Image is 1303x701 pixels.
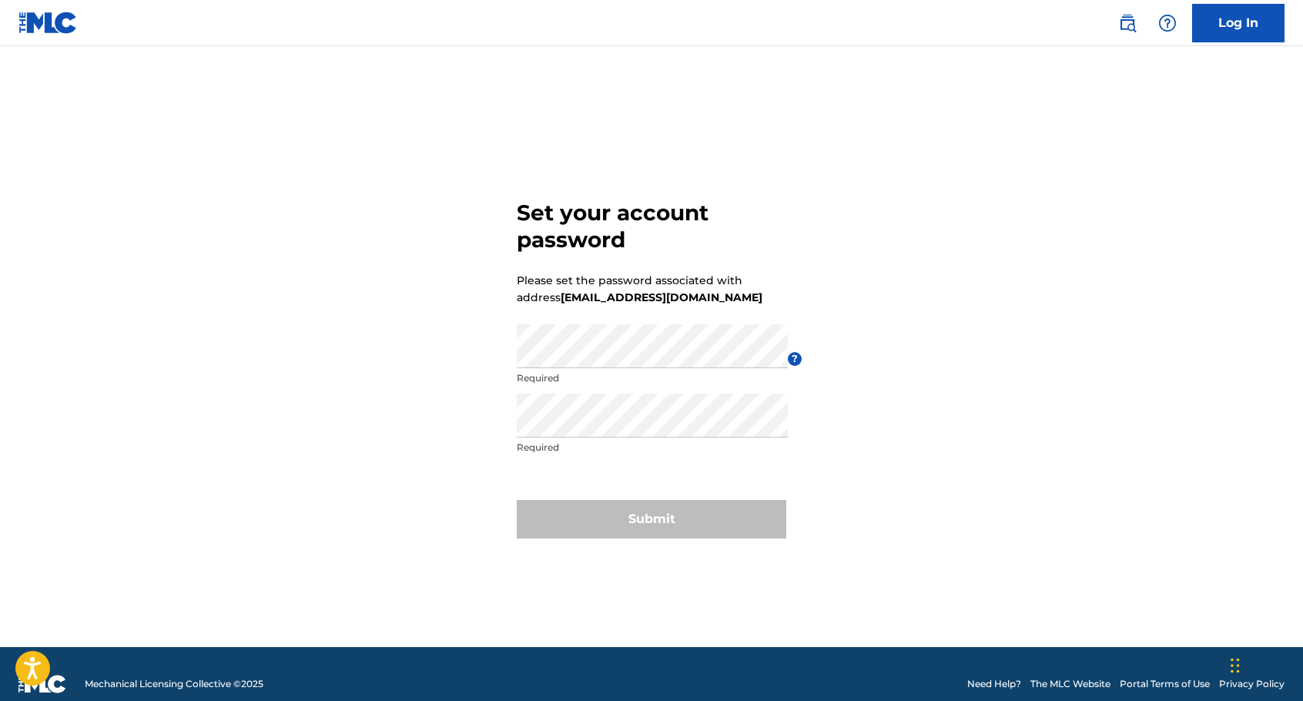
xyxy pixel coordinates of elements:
p: Required [517,441,788,454]
a: Log In [1192,4,1285,42]
span: Mechanical Licensing Collective © 2025 [85,677,263,691]
p: Required [517,371,788,385]
p: Please set the password associated with address [517,272,762,306]
span: ? [788,352,802,366]
strong: [EMAIL_ADDRESS][DOMAIN_NAME] [561,290,762,304]
a: Need Help? [967,677,1021,691]
a: Public Search [1112,8,1143,39]
img: MLC Logo [18,12,78,34]
img: help [1158,14,1177,32]
a: Privacy Policy [1219,677,1285,691]
div: Help [1152,8,1183,39]
iframe: Chat Widget [1226,627,1303,701]
img: search [1118,14,1137,32]
a: The MLC Website [1030,677,1110,691]
h3: Set your account password [517,200,786,253]
div: Drag [1231,642,1240,689]
a: Portal Terms of Use [1120,677,1210,691]
img: logo [18,675,66,693]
